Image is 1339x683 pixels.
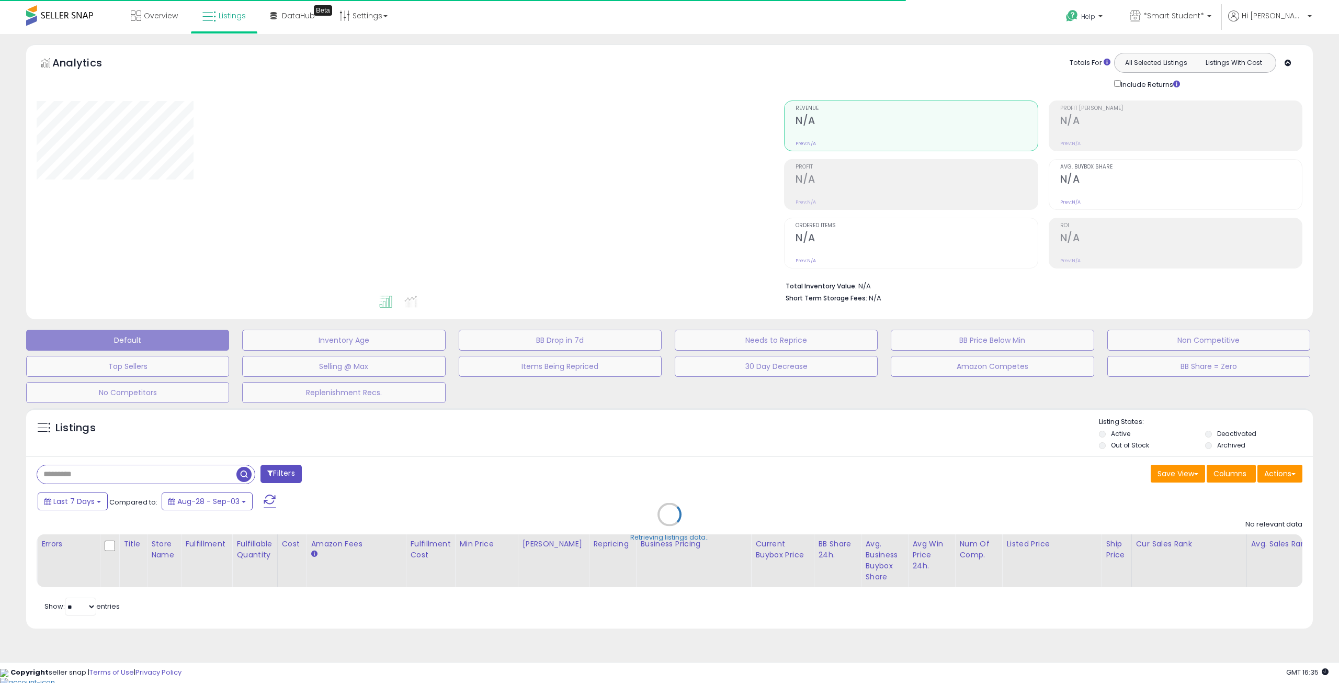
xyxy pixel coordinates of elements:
[1058,2,1113,34] a: Help
[242,382,445,403] button: Replenishment Recs.
[796,115,1037,129] h2: N/A
[796,173,1037,187] h2: N/A
[26,356,229,377] button: Top Sellers
[1106,78,1193,90] div: Include Returns
[796,257,816,264] small: Prev: N/A
[1065,9,1079,23] i: Get Help
[796,164,1037,170] span: Profit
[282,10,315,21] span: DataHub
[219,10,246,21] span: Listings
[891,356,1094,377] button: Amazon Competes
[242,356,445,377] button: Selling @ Max
[1107,356,1310,377] button: BB Share = Zero
[26,330,229,351] button: Default
[1117,56,1195,70] button: All Selected Listings
[796,223,1037,229] span: Ordered Items
[459,356,662,377] button: Items Being Repriced
[26,382,229,403] button: No Competitors
[786,282,857,290] b: Total Inventory Value:
[1060,164,1302,170] span: Avg. Buybox Share
[1228,10,1312,34] a: Hi [PERSON_NAME]
[1195,56,1273,70] button: Listings With Cost
[1143,10,1204,21] span: *Smart Student*
[796,232,1037,246] h2: N/A
[1060,257,1081,264] small: Prev: N/A
[1060,115,1302,129] h2: N/A
[1060,140,1081,147] small: Prev: N/A
[796,106,1037,111] span: Revenue
[675,330,878,351] button: Needs to Reprice
[1070,58,1110,68] div: Totals For
[459,330,662,351] button: BB Drop in 7d
[1060,199,1081,205] small: Prev: N/A
[52,55,122,73] h5: Analytics
[891,330,1094,351] button: BB Price Below Min
[1060,223,1302,229] span: ROI
[1060,106,1302,111] span: Profit [PERSON_NAME]
[675,356,878,377] button: 30 Day Decrease
[1081,12,1095,21] span: Help
[630,533,709,542] div: Retrieving listings data..
[869,293,881,303] span: N/A
[314,5,332,16] div: Tooltip anchor
[1107,330,1310,351] button: Non Competitive
[796,140,816,147] small: Prev: N/A
[786,279,1295,292] li: N/A
[144,10,178,21] span: Overview
[1242,10,1304,21] span: Hi [PERSON_NAME]
[242,330,445,351] button: Inventory Age
[796,199,816,205] small: Prev: N/A
[1060,173,1302,187] h2: N/A
[786,294,867,303] b: Short Term Storage Fees:
[1060,232,1302,246] h2: N/A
